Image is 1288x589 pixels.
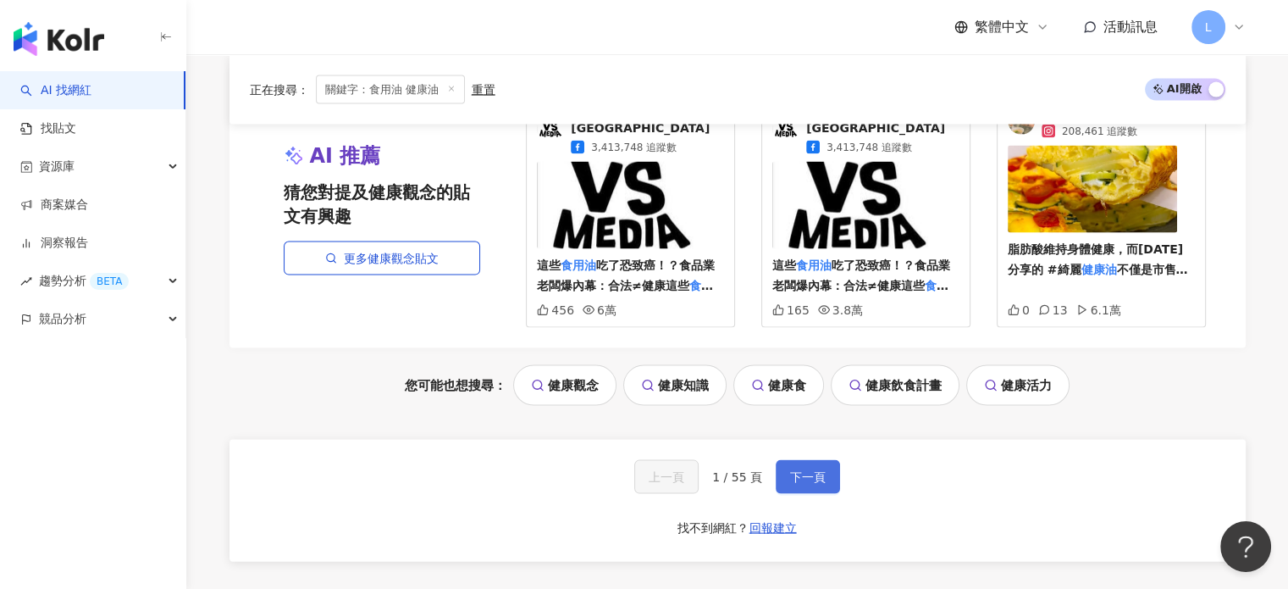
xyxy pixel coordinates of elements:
[39,262,129,300] span: 趨勢分析
[1008,242,1183,276] span: 脂肪酸維持身體健康，而[DATE]分享的 #綺麗
[537,116,564,143] img: KOL Avatar
[20,235,88,252] a: 洞察報告
[826,140,912,155] span: 3,413,748 追蹤數
[1076,303,1121,317] div: 6.1萬
[1038,303,1068,317] div: 13
[772,258,796,272] span: 這些
[20,197,88,214] a: 商案媒合
[513,365,616,406] a: 健康觀念
[712,470,762,484] span: 1 / 55 頁
[749,514,798,542] button: 回報建立
[591,140,677,155] span: 3,413,748 追蹤數
[677,520,749,537] div: 找不到網紅？
[772,162,942,249] img: 這些食用油吃了恐致癌！？食品業老闆爆內幕：合法≠健康
[90,273,129,290] div: BETA
[39,147,75,186] span: 資源庫
[749,521,797,535] span: 回報建立
[284,181,480,228] span: 猜您對提及健康觀念的貼文有興趣
[229,365,1246,406] div: 您可能也想搜尋：
[966,365,1070,406] a: 健康活力
[39,300,86,338] span: 競品分析
[1103,19,1158,35] span: 活動訊息
[472,82,495,96] div: 重置
[1205,18,1212,36] span: L
[316,75,465,103] span: 關鍵字：食用油 健康油
[790,470,826,484] span: 下一頁
[975,18,1029,36] span: 繁體中文
[634,460,699,494] button: 上一頁
[537,103,724,155] a: KOL AvatarVS MEDIA [GEOGRAPHIC_DATA]3,413,748 追蹤數
[583,303,616,317] div: 6萬
[1008,303,1030,317] div: 0
[772,303,810,317] div: 165
[537,258,561,272] span: 這些
[772,258,950,292] span: 吃了恐致癌！？食品業老闆爆內幕：合法≠健康這些
[537,258,715,292] span: 吃了恐致癌！？食品業老闆爆內幕：合法≠健康這些
[1220,521,1271,572] iframe: Help Scout Beacon - Open
[284,242,480,275] a: 更多健康觀念貼文
[537,303,574,317] div: 456
[796,258,832,272] mark: 食用油
[14,22,104,56] img: logo
[561,258,596,272] mark: 食用油
[20,120,76,137] a: 找貼文
[772,103,959,155] a: KOL AvatarVS MEDIA [GEOGRAPHIC_DATA]3,413,748 追蹤數
[20,82,91,99] a: searchAI 找網紅
[310,142,381,171] span: AI 推薦
[831,365,959,406] a: 健康飲食計畫
[772,116,799,143] img: KOL Avatar
[1081,263,1116,276] mark: 健康油
[537,162,706,249] img: 這些食用油吃了恐致癌！？食品業老闆爆內幕：合法≠健康
[250,82,309,96] span: 正在搜尋 ：
[1062,124,1137,139] span: 208,461 追蹤數
[20,275,32,287] span: rise
[733,365,824,406] a: 健康食
[623,365,727,406] a: 健康知識
[818,303,863,317] div: 3.8萬
[776,460,840,494] button: 下一頁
